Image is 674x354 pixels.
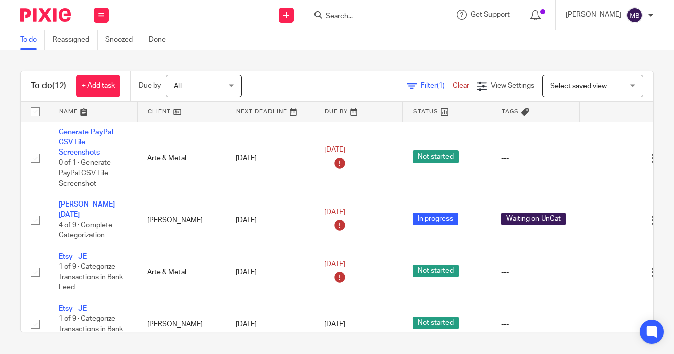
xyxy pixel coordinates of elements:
[53,30,98,50] a: Reassigned
[471,11,510,18] span: Get Support
[174,83,182,90] span: All
[59,160,111,187] span: 0 of 1 · Generate PayPal CSV File Screenshot
[325,12,416,21] input: Search
[413,150,459,163] span: Not started
[501,213,566,225] span: Waiting on UnCat
[226,298,314,350] td: [DATE]
[105,30,141,50] a: Snoozed
[501,319,569,329] div: ---
[413,317,459,329] span: Not started
[137,298,226,350] td: [PERSON_NAME]
[59,222,112,239] span: 4 of 9 · Complete Categorization
[59,316,123,343] span: 1 of 9 · Categorize Transactions in Bank Feed
[76,75,120,97] a: + Add task
[421,82,453,89] span: Filter
[324,261,345,268] span: [DATE]
[501,267,569,277] div: ---
[59,264,123,291] span: 1 of 9 · Categorize Transactions in Bank Feed
[626,7,643,23] img: svg%3E
[550,83,607,90] span: Select saved view
[324,321,345,328] span: [DATE]
[137,246,226,298] td: Arte & Metal
[20,30,45,50] a: To do
[52,82,66,90] span: (12)
[226,246,314,298] td: [DATE]
[137,122,226,194] td: Arte & Metal
[324,209,345,216] span: [DATE]
[501,153,569,163] div: ---
[226,122,314,194] td: [DATE]
[413,265,459,277] span: Not started
[566,10,621,20] p: [PERSON_NAME]
[502,109,519,114] span: Tags
[226,194,314,246] td: [DATE]
[20,8,71,22] img: Pixie
[31,81,66,91] h1: To do
[59,129,113,157] a: Generate PayPal CSV File Screenshots
[491,82,534,89] span: View Settings
[324,146,345,154] span: [DATE]
[149,30,173,50] a: Done
[437,82,445,89] span: (1)
[59,305,87,312] a: Etsy - JE
[413,213,458,225] span: In progress
[137,194,226,246] td: [PERSON_NAME]
[59,201,115,218] a: [PERSON_NAME][DATE]
[139,81,161,91] p: Due by
[59,253,87,260] a: Etsy - JE
[453,82,469,89] a: Clear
